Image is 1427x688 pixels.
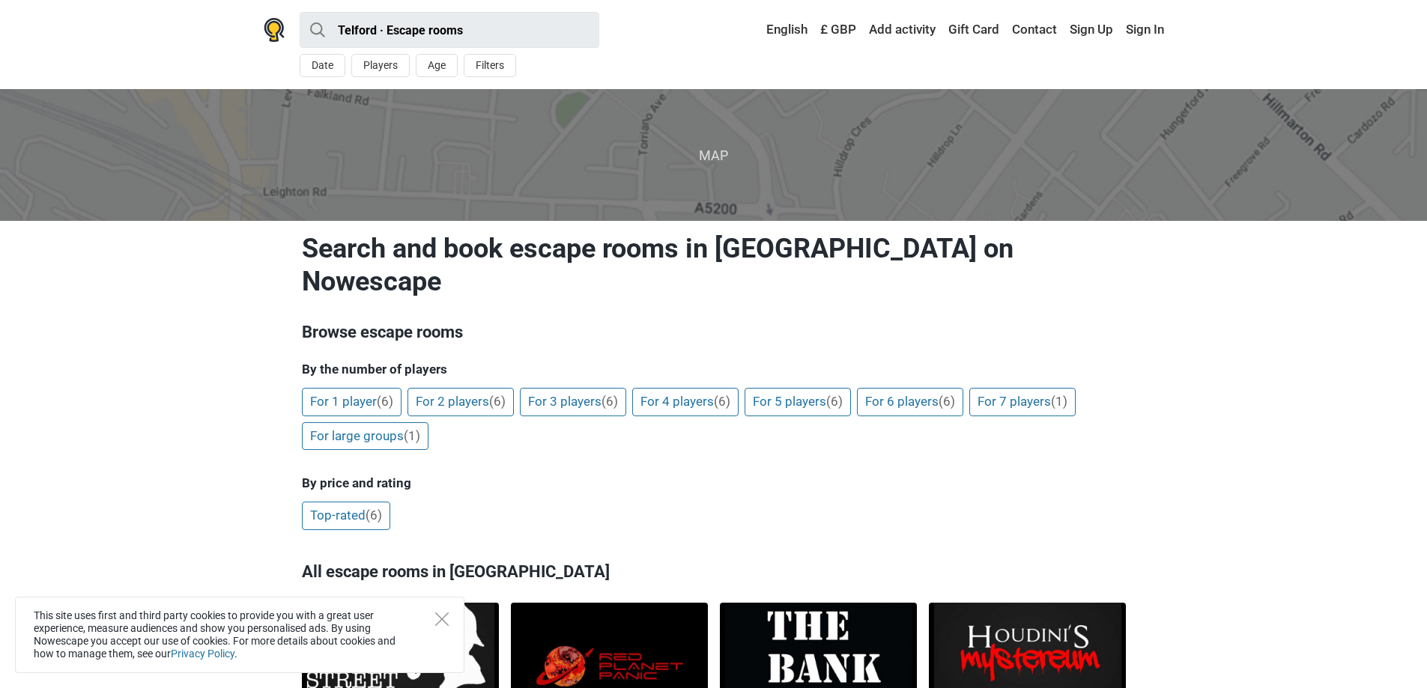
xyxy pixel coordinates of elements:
a: Sign In [1122,16,1164,43]
a: For 3 players(6) [520,388,626,416]
a: Sign Up [1066,16,1117,43]
img: Nowescape logo [264,18,285,42]
a: Add activity [865,16,939,43]
a: For 2 players(6) [408,388,514,416]
button: Age [416,54,458,77]
span: (6) [826,394,843,409]
a: Gift Card [945,16,1003,43]
div: This site uses first and third party cookies to provide you with a great user experience, measure... [15,597,464,673]
span: (6) [377,394,393,409]
a: Top-rated(6) [302,502,390,530]
a: Privacy Policy [171,648,234,660]
a: £ GBP [816,16,860,43]
a: English [752,16,811,43]
button: Filters [464,54,516,77]
span: (6) [714,394,730,409]
span: (1) [1051,394,1067,409]
h5: By the number of players [302,362,1126,377]
a: For 7 players(1) [969,388,1076,416]
span: (1) [404,428,420,443]
a: Contact [1008,16,1061,43]
a: For 6 players(6) [857,388,963,416]
img: English [756,25,766,35]
button: Players [351,54,410,77]
span: (6) [939,394,955,409]
a: For large groups(1) [302,422,428,451]
h3: Browse escape rooms [302,320,1126,344]
a: For 5 players(6) [745,388,851,416]
h3: All escape rooms in [GEOGRAPHIC_DATA] [302,552,1126,591]
h1: Search and book escape rooms in [GEOGRAPHIC_DATA] on Nowescape [302,232,1126,298]
button: Close [435,612,449,626]
input: try “London” [300,12,599,48]
a: For 4 players(6) [632,388,739,416]
button: Date [300,54,345,77]
h5: By price and rating [302,475,1126,490]
span: (6) [366,508,382,523]
span: (6) [489,394,506,409]
span: (6) [602,394,618,409]
a: For 1 player(6) [302,388,402,416]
